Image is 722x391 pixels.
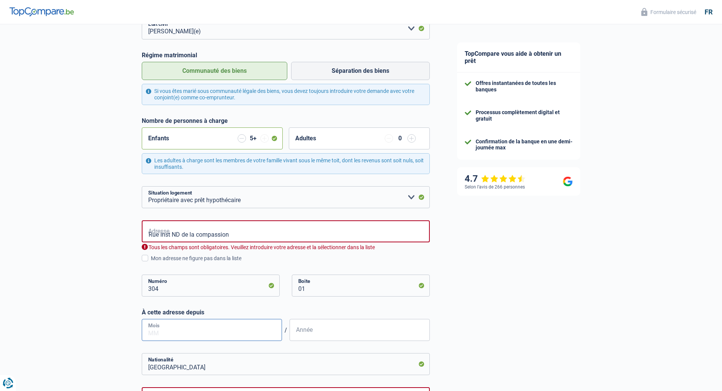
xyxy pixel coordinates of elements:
div: Processus complètement digital et gratuit [476,109,573,122]
div: 5+ [250,135,257,141]
label: Adultes [295,135,316,141]
input: Belgique [142,353,430,375]
input: AAAA [290,319,430,341]
div: Tous les champs sont obligatoires. Veuillez introduire votre adresse et la sélectionner dans la l... [142,244,430,251]
input: Sélectionnez votre adresse dans la barre de recherche [142,220,430,242]
label: Séparation des biens [291,62,430,80]
label: Régime matrimonial [142,52,430,59]
label: À cette adresse depuis [142,309,430,316]
label: Nombre de personnes à charge [142,117,228,124]
label: Enfants [148,135,169,141]
label: Communauté des biens [142,62,287,80]
div: Mon adresse ne figure pas dans la liste [151,254,430,262]
div: 4.7 [465,173,526,184]
div: Selon l’avis de 266 personnes [465,184,525,190]
div: TopCompare vous aide à obtenir un prêt [457,42,580,72]
div: Offres instantanées de toutes les banques [476,80,573,93]
button: Formulaire sécurisé [637,6,701,18]
div: Confirmation de la banque en une demi-journée max [476,138,573,151]
div: Les adultes à charge sont les membres de votre famille vivant sous le même toit, dont les revenus... [142,153,430,174]
div: fr [705,8,713,16]
input: MM [142,319,282,341]
div: Si vous êtes marié sous communauté légale des biens, vous devez toujours introduire votre demande... [142,84,430,105]
span: / [282,327,290,334]
div: 0 [397,135,404,141]
img: TopCompare Logo [9,7,74,16]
